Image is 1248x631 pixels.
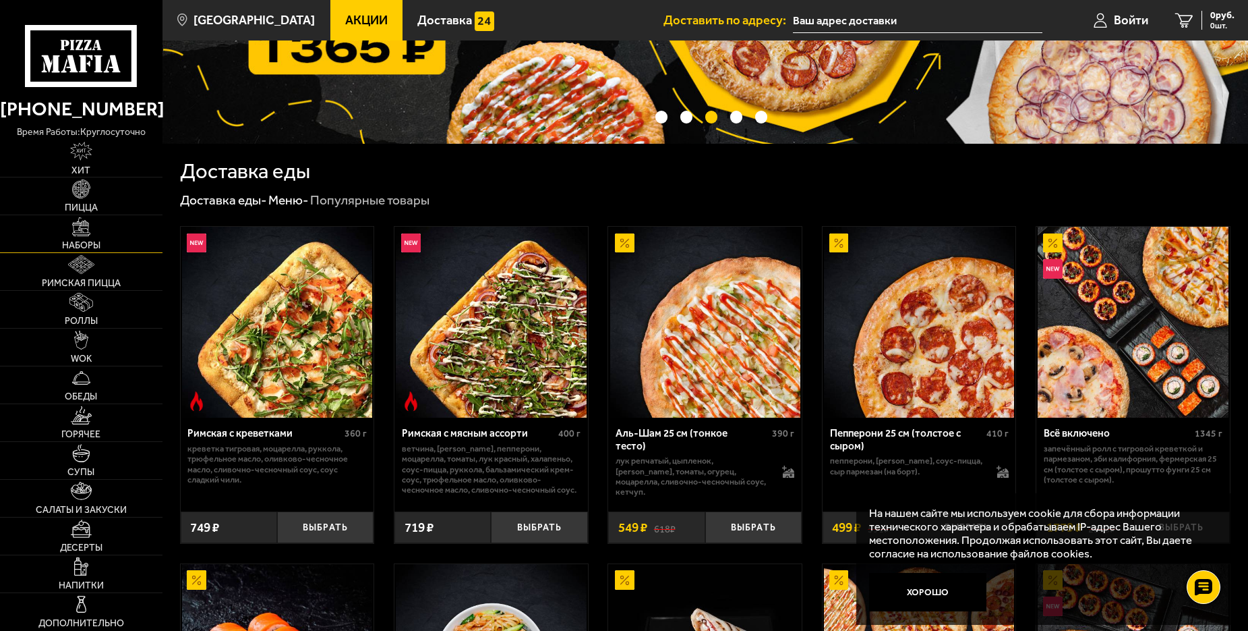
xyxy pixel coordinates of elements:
span: Хит [71,166,90,175]
span: Наборы [62,241,100,250]
p: Запечённый ролл с тигровой креветкой и пармезаном, Эби Калифорния, Фермерская 25 см (толстое с сы... [1044,443,1222,485]
a: АкционныйПепперони 25 см (толстое с сыром) [823,227,1016,417]
a: Доставка еды- [180,192,266,208]
span: Римская пицца [42,279,121,288]
img: Акционный [1043,234,1063,253]
button: Выбрать [277,512,374,543]
a: АкционныйНовинкаВсё включено [1036,227,1230,417]
a: Меню- [268,192,308,208]
span: Обеды [65,392,97,402]
button: точки переключения [680,111,693,124]
p: креветка тигровая, моцарелла, руккола, трюфельное масло, оливково-чесночное масло, сливочно-чесно... [187,443,366,485]
button: точки переключения [730,111,743,124]
img: Новинка [401,234,421,253]
p: лук репчатый, цыпленок, [PERSON_NAME], томаты, огурец, моцарелла, сливочно-чесночный соус, кетчуп. [616,456,769,497]
span: Доставить по адресу: [663,14,793,27]
span: Доставка [417,14,472,27]
span: Дополнительно [38,619,124,628]
span: 390 г [772,428,794,439]
img: Акционный [187,570,206,590]
img: Аль-Шам 25 см (тонкое тесто) [610,227,800,417]
p: ветчина, [PERSON_NAME], пепперони, моцарелла, томаты, лук красный, халапеньо, соус-пицца, руккола... [402,443,581,495]
img: Акционный [615,234,634,253]
span: Пицца [65,203,98,213]
div: Аль-Шам 25 см (тонкое тесто) [616,427,769,452]
div: Римская с мясным ассорти [402,427,555,440]
img: Новинка [187,234,206,253]
div: Пепперони 25 см (толстое с сыром) [830,427,983,452]
span: 410 г [986,428,1009,439]
img: Новинка [1043,259,1063,279]
span: Супы [67,468,94,477]
a: НовинкаОстрое блюдоРимская с мясным ассорти [394,227,588,417]
div: Всё включено [1044,427,1191,440]
span: Напитки [59,581,104,591]
button: Хорошо [869,573,986,612]
p: На нашем сайте мы используем cookie для сбора информации технического характера и обрабатываем IP... [869,506,1210,560]
span: 1345 г [1195,428,1222,439]
button: Выбрать [705,512,802,543]
img: 15daf4d41897b9f0e9f617042186c801.svg [475,11,494,31]
span: 360 г [345,428,367,439]
span: Войти [1114,14,1148,27]
h1: Доставка еды [180,161,310,182]
img: Акционный [829,570,849,590]
a: НовинкаОстрое блюдоРимская с креветками [181,227,374,417]
span: 0 шт. [1210,22,1235,30]
span: 499 ₽ [832,521,861,534]
img: Римская с креветками [182,227,372,417]
span: 749 ₽ [190,521,219,534]
div: Популярные товары [310,192,429,209]
button: точки переключения [655,111,668,124]
button: точки переключения [705,111,718,124]
span: Акции [345,14,388,27]
img: Акционный [829,234,849,253]
span: 549 ₽ [618,521,647,534]
img: Острое блюдо [401,391,421,411]
button: Выбрать [491,512,587,543]
span: WOK [71,354,92,364]
span: 0 руб. [1210,11,1235,20]
a: АкционныйАль-Шам 25 см (тонкое тесто) [608,227,802,417]
span: Горячее [61,430,100,439]
span: Роллы [65,317,98,326]
button: точки переключения [755,111,768,124]
img: Римская с мясным ассорти [396,227,586,417]
span: Десерты [60,543,102,553]
span: [GEOGRAPHIC_DATA] [194,14,315,27]
img: Пепперони 25 см (толстое с сыром) [824,227,1014,417]
span: 400 г [558,428,581,439]
span: Салаты и закуски [36,505,127,515]
img: Всё включено [1038,227,1228,417]
img: Акционный [615,570,634,590]
span: 719 ₽ [405,521,434,534]
p: пепперони, [PERSON_NAME], соус-пицца, сыр пармезан (на борт). [830,456,984,476]
div: Римская с креветками [187,427,340,440]
img: Острое блюдо [187,391,206,411]
s: 618 ₽ [654,521,676,534]
input: Ваш адрес доставки [793,8,1042,33]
